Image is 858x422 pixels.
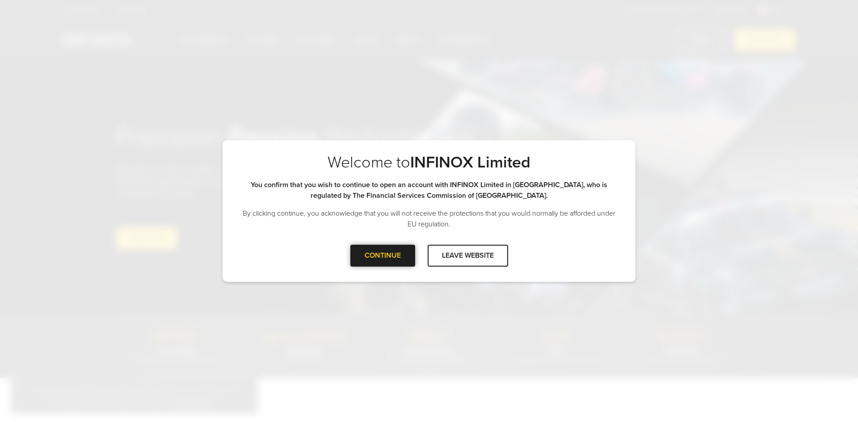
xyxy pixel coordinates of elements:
strong: INFINOX Limited [410,153,530,172]
p: By clicking continue, you acknowledge that you will not receive the protections that you would no... [240,208,618,230]
div: LEAVE WEBSITE [428,245,508,267]
div: CONTINUE [350,245,415,267]
p: Welcome to [240,153,618,172]
strong: You confirm that you wish to continue to open an account with INFINOX Limited in [GEOGRAPHIC_DATA... [251,180,607,200]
